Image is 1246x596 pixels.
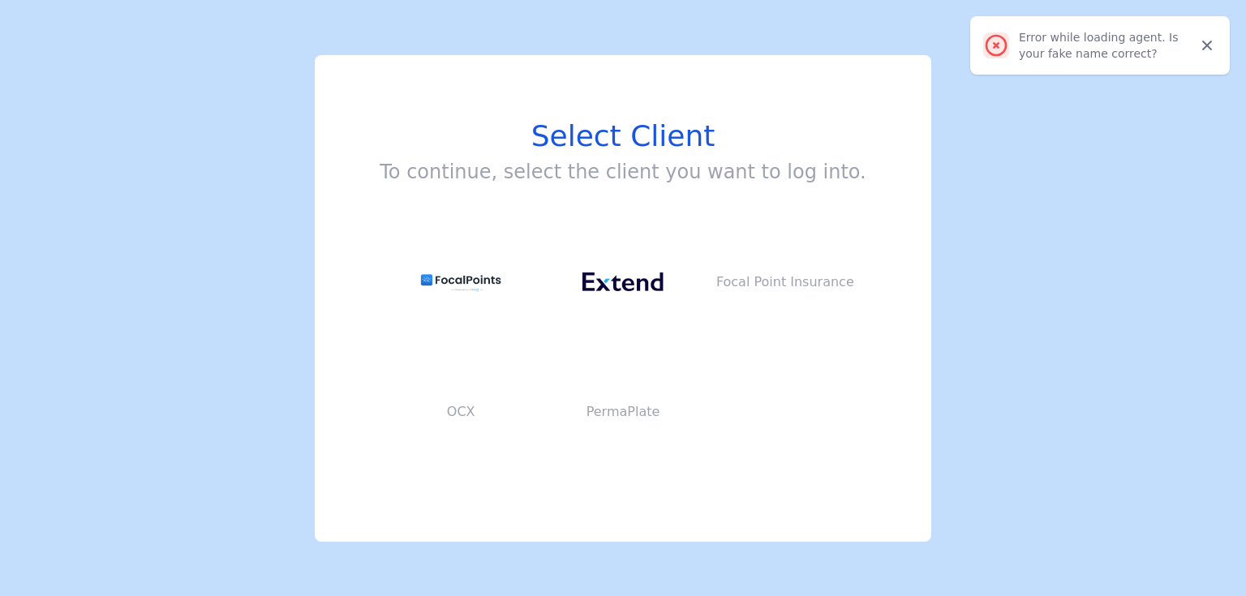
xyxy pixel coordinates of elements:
[380,347,542,477] button: OCX
[704,272,866,292] p: Focal Point Insurance
[1019,29,1194,62] div: Error while loading agent. Is your fake name correct?
[380,120,866,152] h1: Select Client
[542,402,704,422] p: PermaPlate
[542,347,704,477] button: PermaPlate
[380,159,866,185] h3: To continue, select the client you want to log into.
[704,217,866,347] button: Focal Point Insurance
[1194,32,1220,58] button: Close
[380,402,542,422] p: OCX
